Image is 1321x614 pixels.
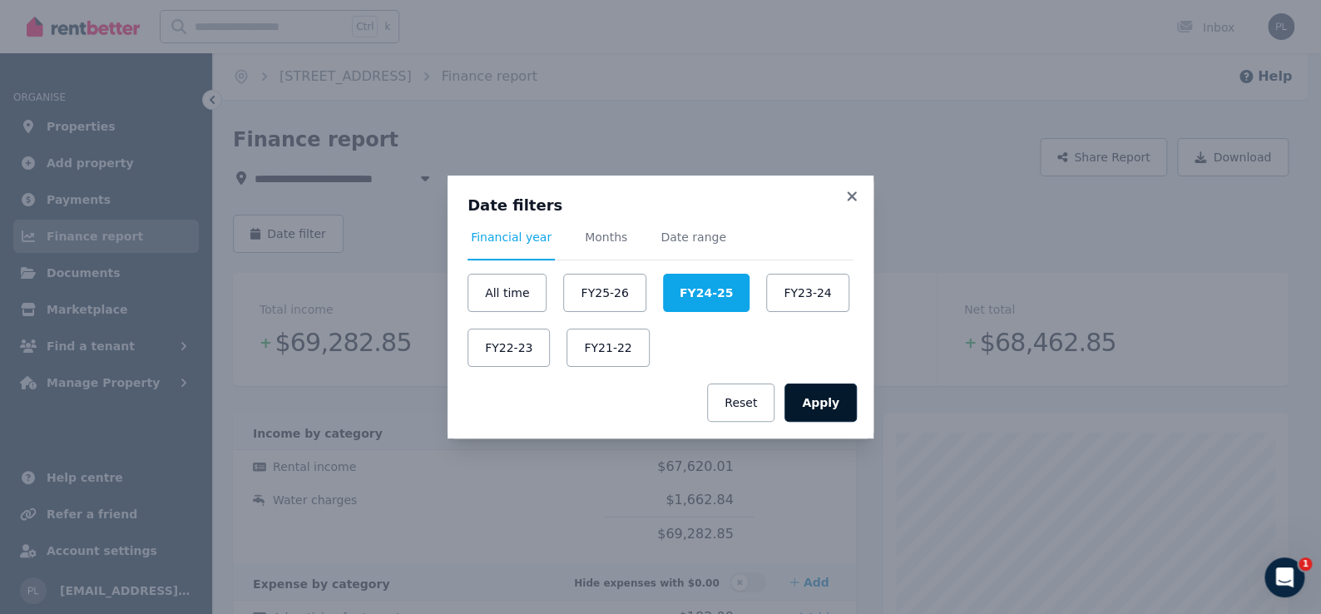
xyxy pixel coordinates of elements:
span: Date range [660,229,726,245]
button: Apply [784,384,857,422]
button: FY25-26 [563,274,646,312]
span: Financial year [471,229,552,245]
button: All time [468,274,547,312]
nav: Tabs [468,229,853,260]
span: Months [585,229,627,245]
button: FY22-23 [468,329,550,367]
button: FY24-25 [663,274,750,312]
iframe: Intercom live chat [1264,557,1304,597]
h3: Date filters [468,196,853,215]
button: FY23-24 [766,274,849,312]
button: Reset [707,384,774,422]
button: FY21-22 [566,329,649,367]
span: 1 [1299,557,1312,571]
